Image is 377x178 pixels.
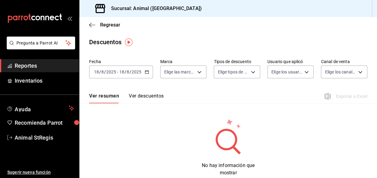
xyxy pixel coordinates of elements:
label: Tipos de descuento [214,59,260,64]
span: Pregunta a Parrot AI [16,40,66,46]
span: Reportes [15,62,74,70]
span: / [124,69,126,74]
span: Elige tipos de descuento [218,69,249,75]
a: Pregunta a Parrot AI [4,44,75,51]
div: navigation tabs [89,93,164,103]
button: Ver resumen [89,93,119,103]
button: Regresar [89,22,120,28]
div: Descuentos [89,37,121,47]
button: Pregunta a Parrot AI [7,37,75,49]
span: Elige los usuarios [271,69,303,75]
span: / [129,69,131,74]
span: Animal StRegis [15,133,74,142]
input: -- [126,69,129,74]
span: Regresar [100,22,120,28]
input: -- [94,69,99,74]
span: Ayuda [15,105,66,112]
img: Tooltip marker [125,38,132,46]
input: ---- [106,69,116,74]
span: / [99,69,101,74]
span: Elige los canales de venta [325,69,356,75]
span: - [117,69,118,74]
span: Elige las marcas [164,69,195,75]
label: Usuario que aplicó [267,59,314,64]
span: Recomienda Parrot [15,119,74,127]
button: Ver descuentos [129,93,164,103]
label: Canal de venta [321,59,367,64]
label: Fecha [89,59,153,64]
span: No hay información que mostrar [202,162,255,176]
input: ---- [131,69,142,74]
h3: Sucursal: Animal ([GEOGRAPHIC_DATA]) [106,5,202,12]
label: Marca [160,59,207,64]
input: -- [101,69,104,74]
span: Inventarios [15,77,74,85]
span: Sugerir nueva función [7,169,74,176]
span: / [104,69,106,74]
button: open_drawer_menu [67,16,72,21]
input: -- [119,69,124,74]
